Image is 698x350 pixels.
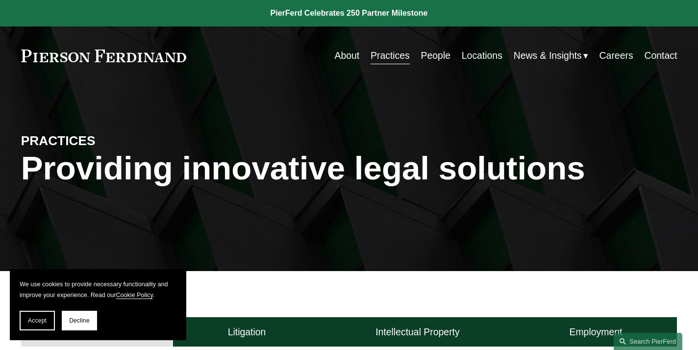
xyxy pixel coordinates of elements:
h4: Employment [570,326,623,338]
a: Contact [644,46,677,65]
h4: Litigation [228,326,266,338]
a: Cookie Policy [116,292,152,299]
span: News & Insights [514,47,582,64]
span: Accept [28,317,47,324]
h4: Intellectual Property [375,326,460,338]
a: Practices [371,46,410,65]
h1: Providing innovative legal solutions [21,150,677,187]
a: Careers [599,46,633,65]
a: Locations [462,46,502,65]
h4: PRACTICES [21,133,185,149]
button: Accept [20,311,55,330]
span: Decline [69,317,90,324]
section: Cookie banner [10,269,186,340]
a: About [334,46,359,65]
a: Search this site [614,333,682,350]
p: We use cookies to provide necessary functionality and improve your experience. Read our . [20,279,176,301]
button: Decline [62,311,97,330]
a: folder dropdown [514,46,588,65]
a: People [421,46,450,65]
